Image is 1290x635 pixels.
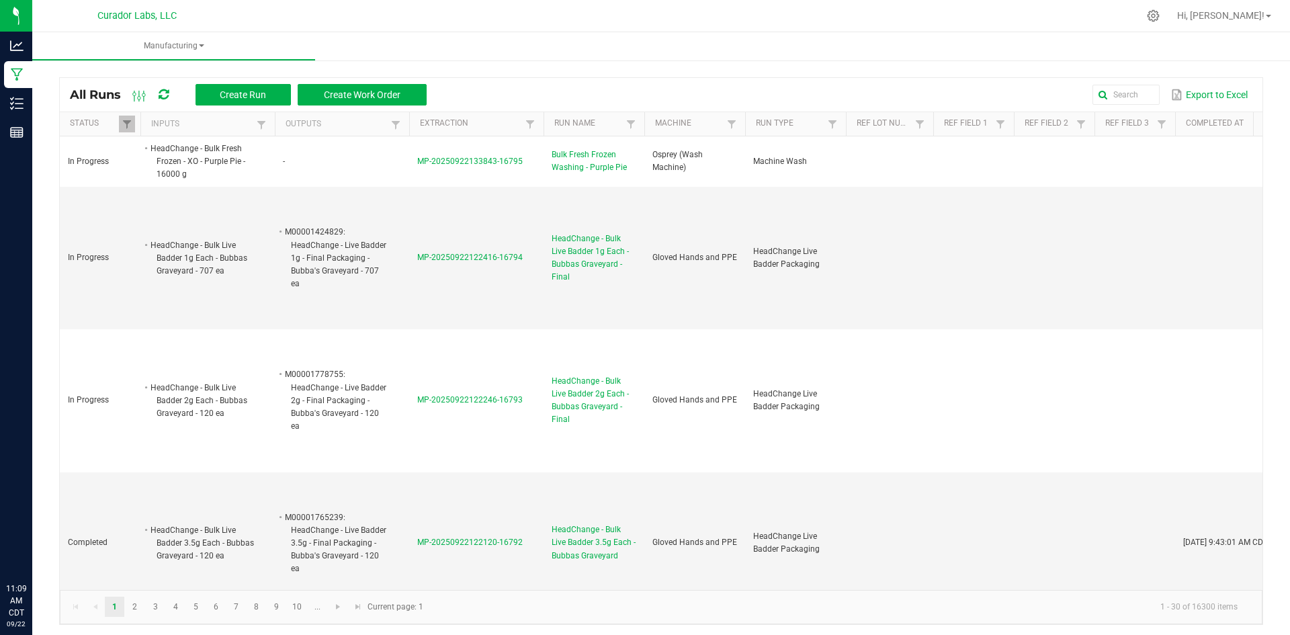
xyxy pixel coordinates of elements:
a: Filter [388,116,404,133]
span: HeadChange Live Badder Packaging [753,247,820,269]
a: Page 6 [206,597,226,617]
a: Page 9 [267,597,286,617]
span: HeadChange - Bulk Live Badder 1g Each - Bubbas Graveyard - Final [552,232,636,284]
button: Export to Excel [1168,83,1251,106]
a: StatusSortable [70,118,118,129]
kendo-pager: Current page: 1 [60,590,1262,624]
li: HeadChange - Bulk Live Badder 3.5g Each - Bubbas Graveyard - 120 ea [148,523,255,563]
inline-svg: Inventory [10,97,24,110]
a: Filter [623,116,639,132]
p: 11:09 AM CDT [6,583,26,619]
a: Filter [1073,116,1089,132]
a: Filter [1154,116,1170,132]
a: Filter [912,116,928,132]
a: Go to the last page [348,597,368,617]
span: In Progress [68,253,109,262]
a: Filter [724,116,740,132]
span: Curador Labs, LLC [97,10,177,22]
a: Filter [824,116,841,132]
span: Osprey (Wash Machine) [652,150,703,172]
td: - [275,136,409,187]
span: Gloved Hands and PPE [652,395,737,405]
a: Ref Lot NumberSortable [857,118,911,129]
a: Page 7 [226,597,246,617]
a: Manufacturing [32,32,315,60]
span: In Progress [68,395,109,405]
span: Go to the next page [333,601,343,612]
span: MP-20250922133843-16795 [417,157,523,166]
iframe: Resource center [13,527,54,568]
span: Bulk Fresh Frozen Washing - Purple Pie [552,149,636,174]
span: Gloved Hands and PPE [652,538,737,547]
a: MachineSortable [655,118,723,129]
span: HeadChange - Bulk Live Badder 3.5g Each - Bubbas Graveyard [552,523,636,562]
span: HeadChange Live Badder Packaging [753,532,820,554]
div: Manage settings [1145,9,1162,22]
a: ExtractionSortable [420,118,521,129]
span: HeadChange - Bulk Live Badder 2g Each - Bubbas Graveyard - Final [552,375,636,427]
span: HeadChange Live Badder Packaging [753,389,820,411]
span: Machine Wash [753,157,807,166]
span: MP-20250922122416-16794 [417,253,523,262]
li: M00001778755: HeadChange - Live Badder 2g - Final Packaging - Bubba's Graveyard - 120 ea [283,368,389,433]
span: Go to the last page [353,601,363,612]
a: Ref Field 2Sortable [1025,118,1072,129]
span: In Progress [68,157,109,166]
button: Create Run [196,84,291,105]
span: Create Run [220,89,266,100]
a: Page 10 [288,597,307,617]
a: Filter [119,116,135,132]
inline-svg: Reports [10,126,24,139]
span: Manufacturing [32,40,315,52]
a: Filter [522,116,538,132]
a: Page 11 [308,597,327,617]
a: Ref Field 1Sortable [944,118,992,129]
a: Page 5 [186,597,206,617]
a: Page 4 [166,597,185,617]
li: HeadChange - Bulk Live Badder 1g Each - Bubbas Graveyard - 707 ea [148,239,255,278]
div: All Runs [70,83,437,106]
inline-svg: Manufacturing [10,68,24,81]
span: MP-20250922122246-16793 [417,395,523,405]
a: Page 8 [247,597,266,617]
span: [DATE] 9:43:01 AM CDT [1183,538,1268,547]
li: HeadChange - Bulk Fresh Frozen - XO - Purple Pie - 16000 g [148,142,255,181]
kendo-pager-info: 1 - 30 of 16300 items [431,596,1248,618]
li: M00001424829: HeadChange - Live Badder 1g - Final Packaging - Bubba's Graveyard - 707 ea [283,225,389,290]
span: Hi, [PERSON_NAME]! [1177,10,1264,21]
span: Gloved Hands and PPE [652,253,737,262]
th: Outputs [275,112,409,136]
a: Filter [992,116,1008,132]
a: Page 1 [105,597,124,617]
a: Filter [253,116,269,133]
span: MP-20250922122120-16792 [417,538,523,547]
span: Completed [68,538,107,547]
li: M00001765239: HeadChange - Live Badder 3.5g - Final Packaging - Bubba's Graveyard - 120 ea [283,511,389,576]
inline-svg: Analytics [10,39,24,52]
a: Go to the next page [329,597,348,617]
span: Create Work Order [324,89,400,100]
a: Page 2 [125,597,144,617]
th: Inputs [140,112,275,136]
input: Search [1092,85,1160,105]
a: Page 3 [146,597,165,617]
p: 09/22 [6,619,26,629]
a: Run TypeSortable [756,118,824,129]
a: Ref Field 3Sortable [1105,118,1153,129]
button: Create Work Order [298,84,427,105]
a: Run NameSortable [554,118,622,129]
li: HeadChange - Bulk Live Badder 2g Each - Bubbas Graveyard - 120 ea [148,381,255,421]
